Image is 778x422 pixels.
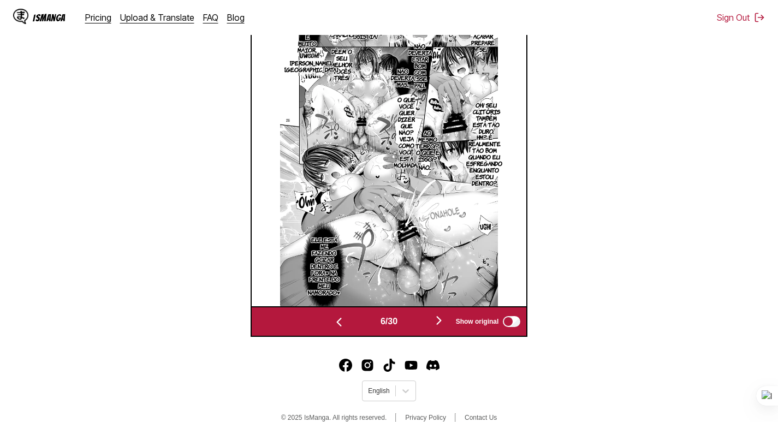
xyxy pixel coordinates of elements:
[33,13,66,23] div: IsManga
[120,12,194,23] a: Upload & Translate
[405,359,418,372] img: IsManga YouTube
[85,12,111,23] a: Pricing
[227,12,245,23] a: Blog
[203,12,218,23] a: FAQ
[503,316,520,327] input: Show original
[339,359,352,372] img: IsManga Facebook
[417,162,433,173] p: Não...
[368,387,370,395] input: Select language
[456,318,499,325] span: Show original
[406,40,434,91] p: não deveria estar bom com esse pau...
[717,12,765,23] button: Sign Out
[383,359,396,372] img: IsManga TikTok
[426,359,440,372] img: IsManga Discord
[13,9,85,26] a: IsManga LogoIsManga
[391,94,422,170] p: O QUE VOCÊ QUER DIZER QUE NÃO? VEJA COMO VOCÊ ESTÁ MOLHADA!!
[282,57,340,75] p: [PERSON_NAME]! [GEOGRAPHIC_DATA]
[281,414,387,421] span: © 2025 IsManga. All rights reserved.
[471,99,502,136] p: Oh! Seu clitóris também está tão duro.
[13,9,28,24] img: IsManga Logo
[389,66,418,90] p: Não deveria, mas...
[339,359,352,372] a: Facebook
[361,359,374,372] a: Instagram
[381,317,397,326] span: 6 / 30
[306,234,342,298] p: Ele está me fazendo gozar dentro e fora♥ Na frente do meu namorado♥
[405,414,446,421] a: Privacy Policy
[329,46,355,83] p: Dêem o seu melhor, vocês três!
[405,359,418,372] a: Youtube
[426,359,440,372] a: Discord
[413,127,442,164] p: Ao mesmo tempo!? O que é isso!?
[464,132,504,188] p: Hm? É realmente tão bom quando eu esfregando enquanto estou dentro?
[383,359,396,372] a: TikTok
[465,414,497,421] a: Contact Us
[332,316,346,329] img: Previous page
[361,359,374,372] img: IsManga Instagram
[432,314,446,327] img: Next page
[754,12,765,23] img: Sign out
